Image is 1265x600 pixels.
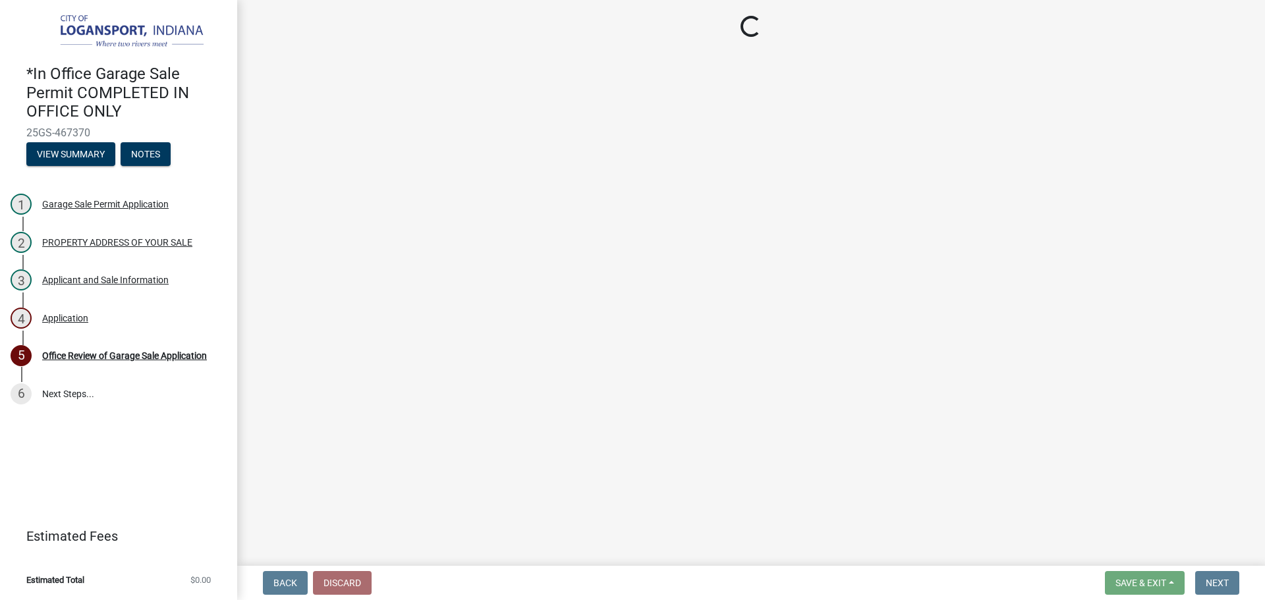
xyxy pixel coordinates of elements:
button: Discard [313,571,372,595]
div: 6 [11,383,32,404]
span: Back [273,578,297,588]
span: 25GS-467370 [26,126,211,139]
div: Office Review of Garage Sale Application [42,351,207,360]
wm-modal-confirm: Summary [26,150,115,160]
img: City of Logansport, Indiana [26,14,216,51]
div: PROPERTY ADDRESS OF YOUR SALE [42,238,192,247]
div: 4 [11,308,32,329]
button: Notes [121,142,171,166]
span: Next [1206,578,1229,588]
button: Save & Exit [1105,571,1185,595]
h4: *In Office Garage Sale Permit COMPLETED IN OFFICE ONLY [26,65,227,121]
div: 5 [11,345,32,366]
span: Estimated Total [26,576,84,584]
button: View Summary [26,142,115,166]
div: Garage Sale Permit Application [42,200,169,209]
span: $0.00 [190,576,211,584]
a: Estimated Fees [11,523,216,549]
div: 3 [11,269,32,290]
button: Next [1195,571,1239,595]
div: 1 [11,194,32,215]
div: Applicant and Sale Information [42,275,169,285]
span: Save & Exit [1115,578,1166,588]
div: Application [42,314,88,323]
button: Back [263,571,308,595]
wm-modal-confirm: Notes [121,150,171,160]
div: 2 [11,232,32,253]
